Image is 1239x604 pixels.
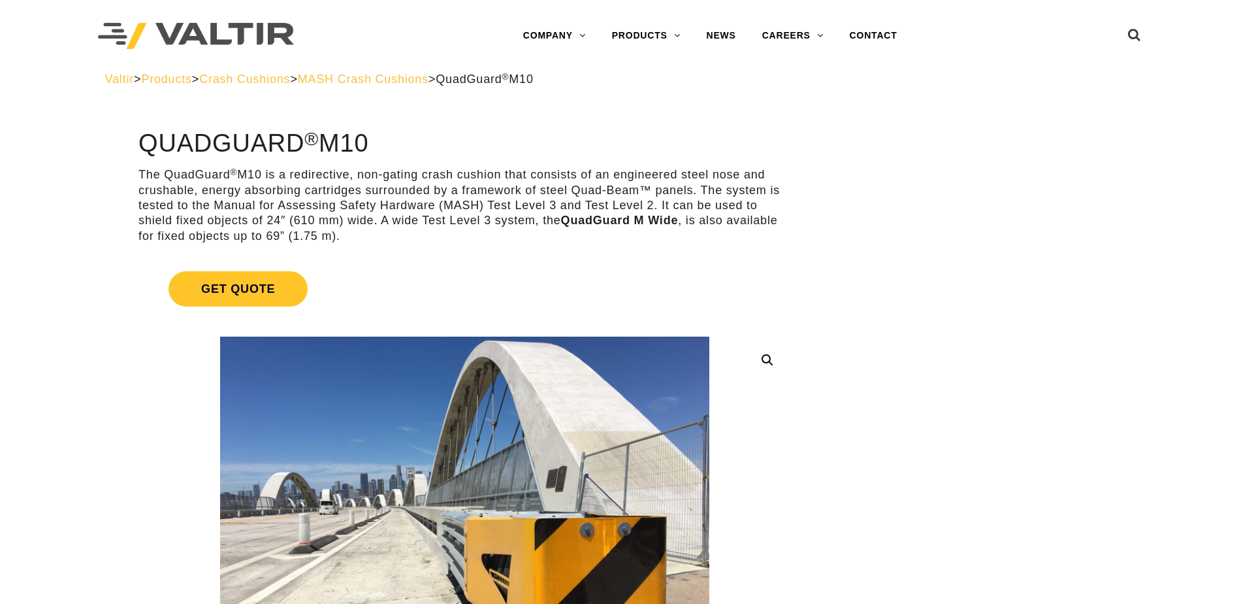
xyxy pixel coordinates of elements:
img: Valtir [98,23,294,50]
a: NEWS [694,23,749,49]
strong: QuadGuard M Wide [561,214,679,227]
a: Crash Cushions [199,73,290,86]
span: Get Quote [169,271,308,307]
a: PRODUCTS [599,23,694,49]
a: COMPANY [510,23,599,49]
a: MASH Crash Cushions [298,73,428,86]
span: QuadGuard M10 [436,73,533,86]
sup: ® [231,167,238,177]
sup: ® [304,128,319,149]
a: Valtir [105,73,134,86]
div: > > > > [105,72,1134,87]
a: Products [141,73,191,86]
a: Get Quote [138,256,791,322]
h1: QuadGuard M10 [138,130,791,158]
a: CAREERS [749,23,837,49]
p: The QuadGuard M10 is a redirective, non-gating crash cushion that consists of an engineered steel... [138,167,791,244]
sup: ® [502,72,509,82]
a: CONTACT [837,23,910,49]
